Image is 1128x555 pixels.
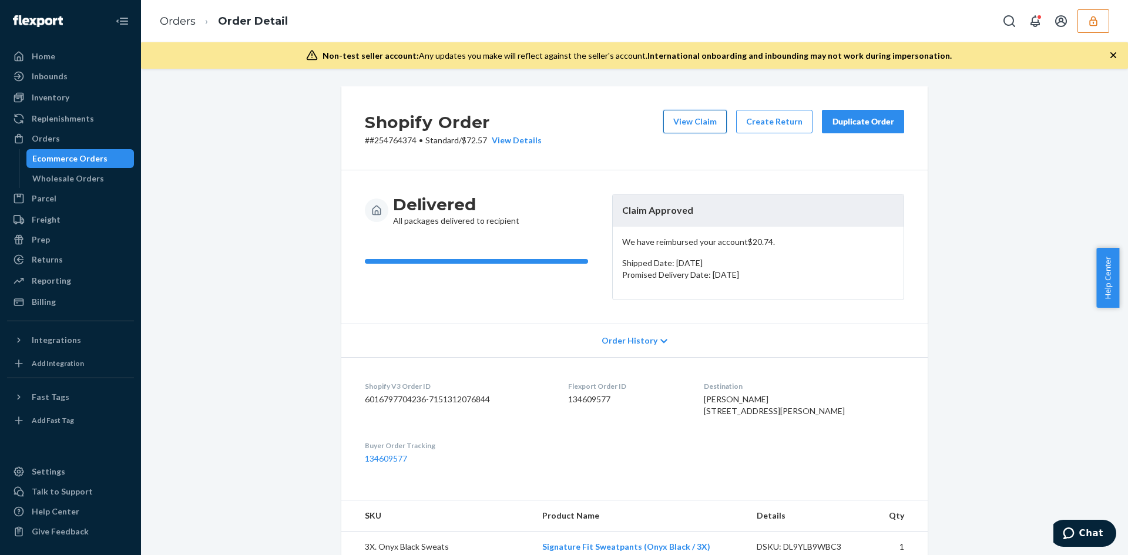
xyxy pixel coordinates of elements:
[26,169,135,188] a: Wholesale Orders
[7,230,134,249] a: Prep
[998,9,1021,33] button: Open Search Box
[32,92,69,103] div: Inventory
[1049,9,1073,33] button: Open account menu
[160,15,196,28] a: Orders
[32,506,79,517] div: Help Center
[419,135,423,145] span: •
[32,234,50,245] div: Prep
[7,88,134,107] a: Inventory
[7,411,134,430] a: Add Fast Tag
[663,110,727,133] button: View Claim
[393,194,519,215] h3: Delivered
[568,381,686,391] dt: Flexport Order ID
[150,4,297,39] ol: breadcrumbs
[218,15,288,28] a: Order Detail
[7,109,134,128] a: Replenishments
[32,466,65,477] div: Settings
[622,236,894,248] p: We have reimbursed your account $20.74 .
[32,173,104,184] div: Wholesale Orders
[647,51,952,60] span: International onboarding and inbounding may not work during impersonation.
[425,135,459,145] span: Standard
[32,214,61,226] div: Freight
[365,110,542,134] h2: Shopify Order
[32,391,69,403] div: Fast Tags
[7,47,134,66] a: Home
[7,250,134,269] a: Returns
[704,394,845,416] span: [PERSON_NAME] [STREET_ADDRESS][PERSON_NAME]
[757,541,867,553] div: DSKU: DL9YLB9WBC3
[7,331,134,349] button: Integrations
[7,292,134,311] a: Billing
[568,393,686,405] dd: 134609577
[32,153,108,164] div: Ecommerce Orders
[365,453,407,463] a: 134609577
[1053,520,1116,549] iframe: Opens a widget where you can chat to one of our agents
[32,70,68,82] div: Inbounds
[822,110,904,133] button: Duplicate Order
[704,381,904,391] dt: Destination
[487,134,542,146] button: View Details
[832,116,894,127] div: Duplicate Order
[32,296,56,308] div: Billing
[7,210,134,229] a: Freight
[7,462,134,481] a: Settings
[32,133,60,144] div: Orders
[32,526,89,537] div: Give Feedback
[32,254,63,265] div: Returns
[32,193,56,204] div: Parcel
[365,381,549,391] dt: Shopify V3 Order ID
[32,51,55,62] div: Home
[7,189,134,208] a: Parcel
[32,275,71,287] div: Reporting
[736,110,813,133] button: Create Return
[602,335,657,347] span: Order History
[533,500,747,532] th: Product Name
[542,541,710,551] a: Signature Fit Sweatpants (Onyx Black / 3X)
[7,502,134,521] a: Help Center
[323,50,952,62] div: Any updates you make will reflect against the seller's account.
[1096,248,1119,308] button: Help Center
[110,9,134,33] button: Close Navigation
[365,440,549,450] dt: Buyer Order Tracking
[622,269,894,281] p: Promised Delivery Date: [DATE]
[341,500,533,532] th: SKU
[7,388,134,406] button: Fast Tags
[26,149,135,168] a: Ecommerce Orders
[365,393,549,405] dd: 6016797704236-7151312076844
[7,482,134,501] button: Talk to Support
[393,194,519,227] div: All packages delivered to recipient
[323,51,419,60] span: Non-test seller account:
[365,134,542,146] p: # #254764374 / $72.57
[7,354,134,373] a: Add Integration
[32,486,93,497] div: Talk to Support
[13,15,63,27] img: Flexport logo
[613,194,904,227] header: Claim Approved
[32,113,94,125] div: Replenishments
[7,271,134,290] a: Reporting
[622,257,894,269] p: Shipped Date: [DATE]
[7,129,134,148] a: Orders
[747,500,877,532] th: Details
[32,415,74,425] div: Add Fast Tag
[7,522,134,541] button: Give Feedback
[877,500,928,532] th: Qty
[7,67,134,86] a: Inbounds
[32,334,81,346] div: Integrations
[1023,9,1047,33] button: Open notifications
[32,358,84,368] div: Add Integration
